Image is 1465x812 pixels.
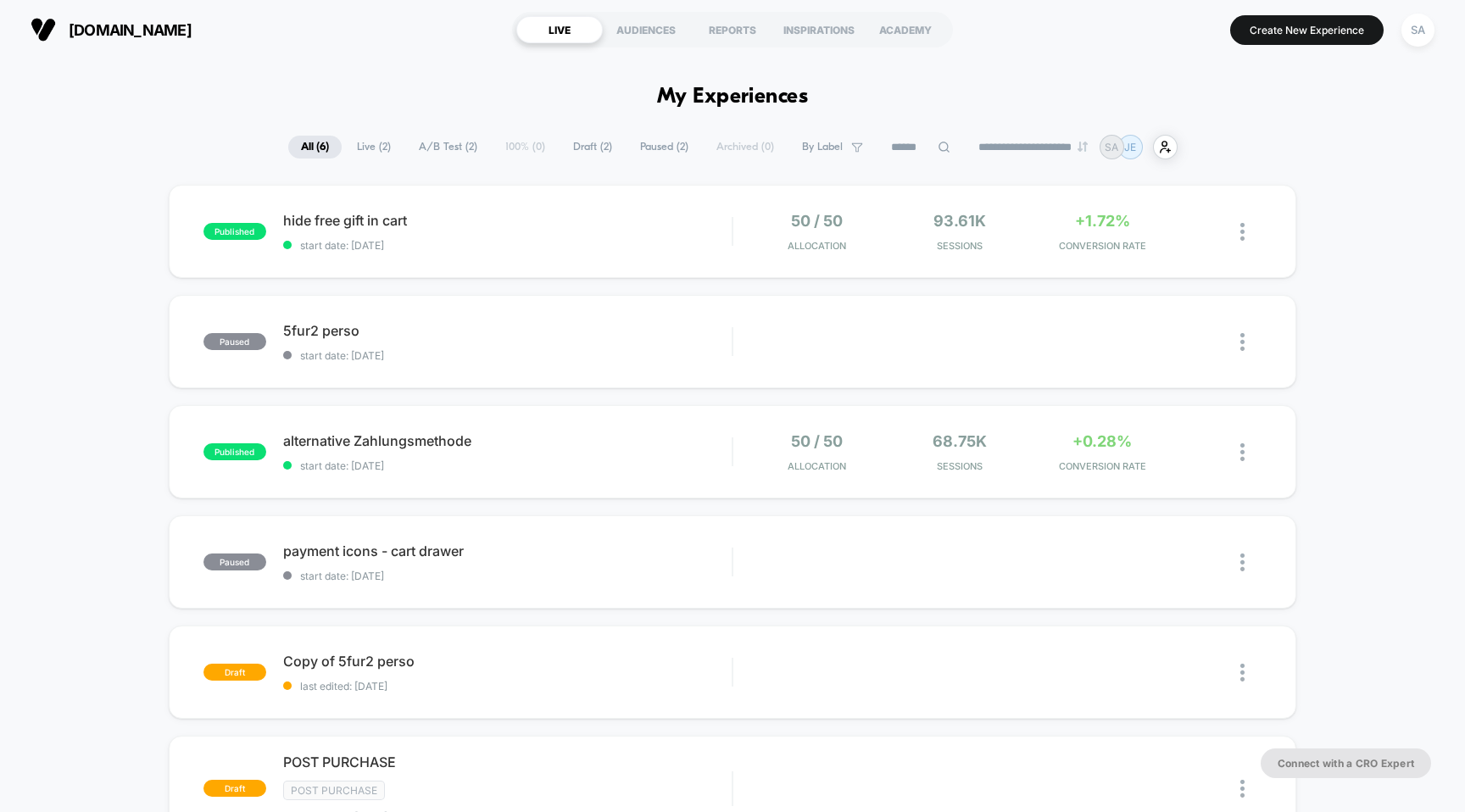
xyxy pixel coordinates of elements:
span: start date: [DATE] [283,239,732,252]
img: Visually logo [31,17,56,42]
span: payment icons - cart drawer [283,542,732,559]
span: 93.61k [933,212,986,230]
span: POST PURCHASE [283,754,732,770]
span: Copy of 5fur2 perso [283,653,732,670]
div: ACADEMY [862,16,949,43]
span: A/B Test ( 2 ) [406,136,490,159]
span: hide free gift in cart [283,212,732,229]
span: published [203,443,266,460]
span: 68.75k [933,432,987,450]
span: Live ( 2 ) [344,136,404,159]
span: Sessions [893,460,1027,472]
h1: My Experiences [657,85,809,109]
span: 50 / 50 [791,212,843,230]
button: [DOMAIN_NAME] [25,16,197,43]
img: close [1240,780,1245,798]
div: INSPIRATIONS [776,16,862,43]
span: Draft ( 2 ) [560,136,625,159]
button: SA [1396,13,1440,47]
span: [DOMAIN_NAME] [69,21,192,39]
img: close [1240,553,1245,571]
span: last edited: [DATE] [283,680,732,692]
span: Allocation [788,460,846,472]
img: close [1240,333,1245,351]
img: close [1240,443,1245,461]
img: end [1078,142,1088,152]
span: start date: [DATE] [283,570,732,582]
span: start date: [DATE] [283,459,732,472]
p: JE [1124,141,1136,153]
span: draft [203,664,266,681]
span: Paused ( 2 ) [627,136,701,159]
span: Allocation [788,240,846,252]
img: close [1240,223,1245,241]
span: alternative Zahlungsmethode [283,432,732,449]
span: draft [203,780,266,797]
span: 50 / 50 [791,432,843,450]
span: published [203,223,266,240]
span: By Label [802,141,843,153]
span: CONVERSION RATE [1035,240,1169,252]
span: +1.72% [1075,212,1130,230]
button: Connect with a CRO Expert [1261,748,1431,778]
span: Post Purchase [283,781,385,800]
div: SA [1401,14,1434,47]
span: +0.28% [1072,432,1132,450]
span: CONVERSION RATE [1035,460,1169,472]
img: close [1240,664,1245,681]
span: Sessions [893,240,1027,252]
button: Create New Experience [1230,15,1384,45]
span: start date: [DATE] [283,349,732,362]
div: REPORTS [689,16,776,43]
span: All ( 6 ) [288,136,342,159]
span: 5fur2 perso [283,322,732,339]
div: AUDIENCES [603,16,689,43]
span: paused [203,333,266,350]
div: LIVE [516,16,603,43]
span: paused [203,553,266,570]
p: SA [1105,141,1118,153]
